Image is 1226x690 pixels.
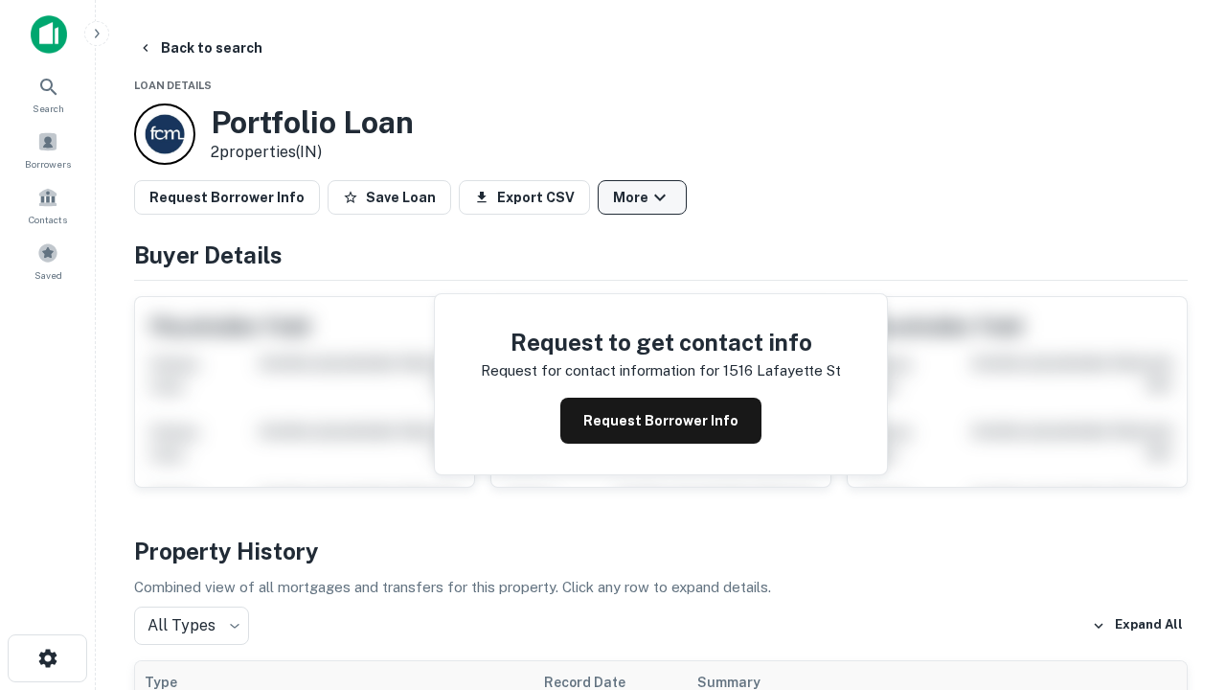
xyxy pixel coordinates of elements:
button: More [598,180,687,215]
p: 1516 lafayette st [723,359,841,382]
p: Combined view of all mortgages and transfers for this property. Click any row to expand details. [134,576,1188,599]
a: Contacts [6,179,90,231]
img: capitalize-icon.png [31,15,67,54]
h4: Property History [134,534,1188,568]
div: All Types [134,607,249,645]
span: Contacts [29,212,67,227]
iframe: Chat Widget [1130,537,1226,629]
h3: Portfolio Loan [211,104,414,141]
span: Borrowers [25,156,71,172]
h4: Request to get contact info [481,325,841,359]
p: Request for contact information for [481,359,719,382]
a: Saved [6,235,90,287]
button: Back to search [130,31,270,65]
span: Search [33,101,64,116]
a: Borrowers [6,124,90,175]
p: 2 properties (IN) [211,141,414,164]
h4: Buyer Details [134,238,1188,272]
span: Saved [34,267,62,283]
button: Expand All [1087,611,1188,640]
span: Loan Details [134,80,212,91]
button: Save Loan [328,180,451,215]
button: Export CSV [459,180,590,215]
button: Request Borrower Info [560,398,761,444]
button: Request Borrower Info [134,180,320,215]
a: Search [6,68,90,120]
